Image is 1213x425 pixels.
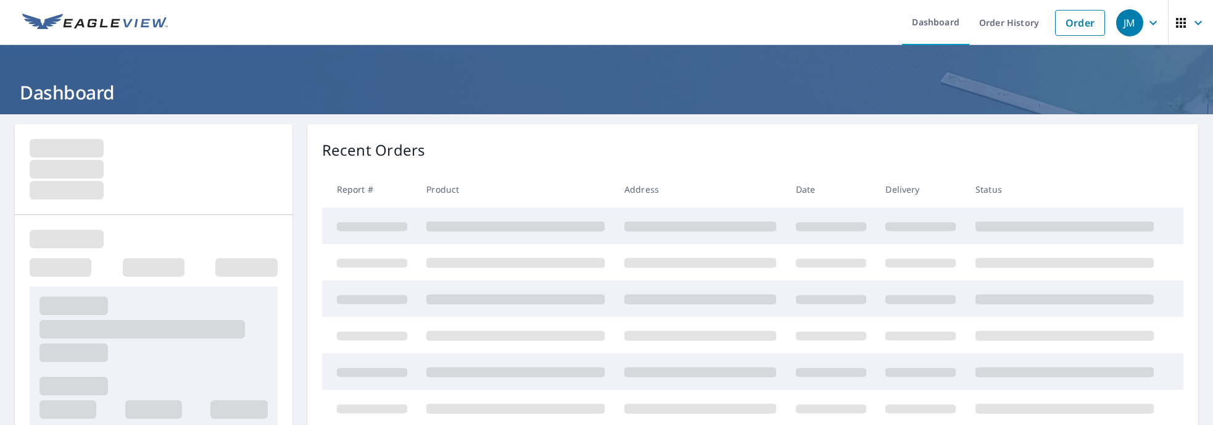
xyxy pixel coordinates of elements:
th: Delivery [876,171,966,208]
th: Date [786,171,876,208]
img: EV Logo [22,14,168,32]
th: Status [966,171,1164,208]
a: Order [1055,10,1105,36]
th: Product [416,171,615,208]
div: JM [1116,9,1143,36]
h1: Dashboard [15,80,1198,105]
th: Report # [322,171,417,208]
th: Address [615,171,786,208]
p: Recent Orders [322,139,426,161]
